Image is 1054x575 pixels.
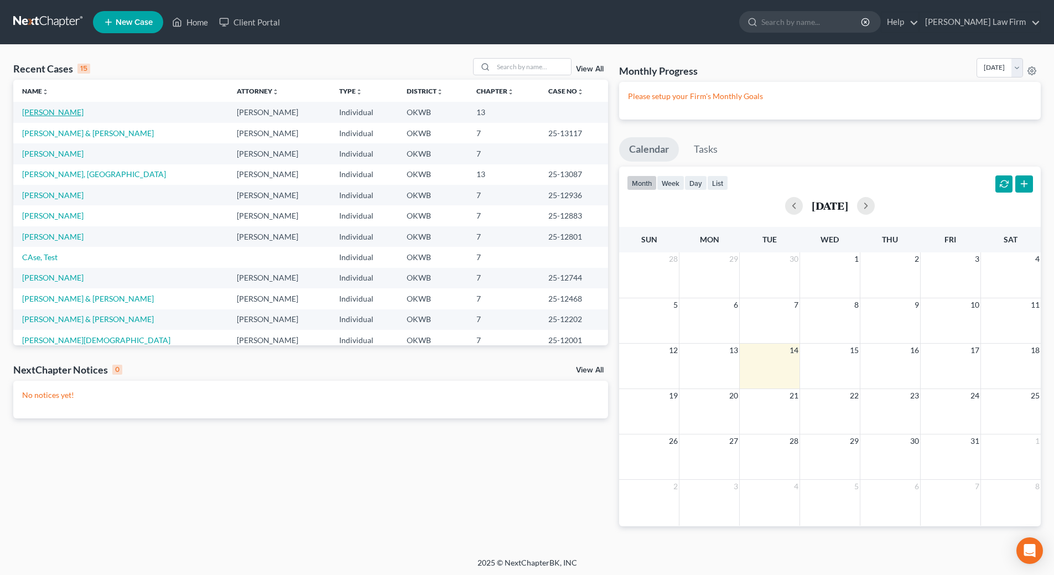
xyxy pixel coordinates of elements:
span: 6 [913,480,920,493]
span: 10 [969,298,980,312]
span: 12 [668,344,679,357]
span: 20 [728,389,739,402]
span: 9 [913,298,920,312]
td: [PERSON_NAME] [228,143,330,164]
i: unfold_more [356,89,362,95]
span: 14 [788,344,799,357]
span: 4 [1034,252,1041,266]
td: 25-13087 [539,164,608,185]
a: [PERSON_NAME] [22,232,84,241]
span: 30 [909,434,920,448]
span: 2 [913,252,920,266]
span: 13 [728,344,739,357]
td: OKWB [398,268,468,288]
span: 28 [788,434,799,448]
td: [PERSON_NAME] [228,330,330,350]
td: Individual [330,330,398,350]
span: 29 [849,434,860,448]
i: unfold_more [42,89,49,95]
span: 26 [668,434,679,448]
span: 5 [853,480,860,493]
td: Individual [330,205,398,226]
td: 7 [468,185,539,205]
span: Thu [882,235,898,244]
a: [PERSON_NAME] [22,149,84,158]
span: 3 [974,252,980,266]
td: [PERSON_NAME] [228,185,330,205]
span: 1 [853,252,860,266]
td: 7 [468,205,539,226]
span: 8 [1034,480,1041,493]
td: 25-12001 [539,330,608,350]
span: Wed [821,235,839,244]
td: Individual [330,123,398,143]
div: Open Intercom Messenger [1016,537,1043,564]
td: [PERSON_NAME] [228,268,330,288]
span: Tue [762,235,777,244]
td: 7 [468,247,539,267]
span: 28 [668,252,679,266]
div: Recent Cases [13,62,90,75]
td: 25-12744 [539,268,608,288]
td: 7 [468,330,539,350]
td: OKWB [398,226,468,247]
a: [PERSON_NAME] [22,107,84,117]
span: Fri [944,235,956,244]
span: 27 [728,434,739,448]
td: OKWB [398,185,468,205]
span: 1 [1034,434,1041,448]
td: OKWB [398,330,468,350]
a: [PERSON_NAME] & [PERSON_NAME] [22,294,154,303]
i: unfold_more [577,89,584,95]
td: 25-12936 [539,185,608,205]
td: 7 [468,288,539,309]
button: day [684,175,707,190]
span: 18 [1030,344,1041,357]
span: 17 [969,344,980,357]
td: OKWB [398,247,468,267]
td: Individual [330,143,398,164]
span: Mon [700,235,719,244]
td: [PERSON_NAME] [228,123,330,143]
a: Nameunfold_more [22,87,49,95]
td: 7 [468,268,539,288]
a: Calendar [619,137,679,162]
a: [PERSON_NAME][DEMOGRAPHIC_DATA] [22,335,170,345]
div: NextChapter Notices [13,363,122,376]
span: 29 [728,252,739,266]
a: [PERSON_NAME] & [PERSON_NAME] [22,314,154,324]
td: 13 [468,102,539,122]
span: 19 [668,389,679,402]
div: 0 [112,365,122,375]
td: 25-12202 [539,309,608,330]
span: 6 [733,298,739,312]
a: View All [576,366,604,374]
td: OKWB [398,309,468,330]
a: CAse, Test [22,252,58,262]
div: 15 [77,64,90,74]
input: Search by name... [761,12,863,32]
h2: [DATE] [812,200,848,211]
a: View All [576,65,604,73]
a: Chapterunfold_more [476,87,514,95]
i: unfold_more [507,89,514,95]
td: [PERSON_NAME] [228,164,330,185]
td: 7 [468,143,539,164]
a: [PERSON_NAME] Law Firm [920,12,1040,32]
span: New Case [116,18,153,27]
td: OKWB [398,288,468,309]
button: week [657,175,684,190]
span: 23 [909,389,920,402]
a: Typeunfold_more [339,87,362,95]
a: [PERSON_NAME] [22,273,84,282]
span: 16 [909,344,920,357]
span: 11 [1030,298,1041,312]
a: Case Nounfold_more [548,87,584,95]
a: Help [881,12,918,32]
span: 22 [849,389,860,402]
a: Tasks [684,137,728,162]
h3: Monthly Progress [619,64,698,77]
td: [PERSON_NAME] [228,205,330,226]
a: [PERSON_NAME] [22,211,84,220]
td: Individual [330,102,398,122]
